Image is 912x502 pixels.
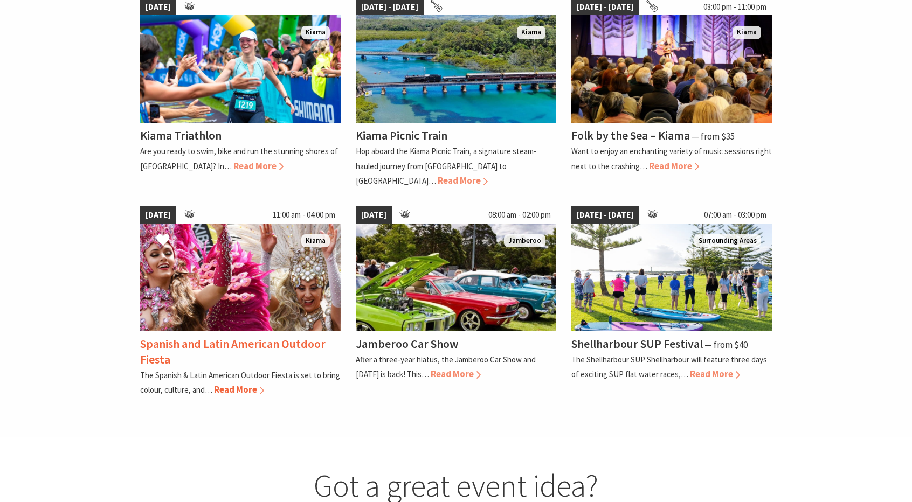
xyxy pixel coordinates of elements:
[140,128,222,143] h4: Kiama Triathlon
[140,206,176,224] span: [DATE]
[233,160,284,172] span: Read More
[571,146,772,171] p: Want to enjoy an enchanting variety of music sessions right next to the crashing…
[733,26,761,39] span: Kiama
[356,128,447,143] h4: Kiama Picnic Train
[301,26,330,39] span: Kiama
[214,384,264,395] span: Read More
[356,224,556,331] img: Jamberoo Car Show
[146,222,181,259] button: Click to Favourite Spanish and Latin American Outdoor Fiesta
[517,26,545,39] span: Kiama
[438,175,488,186] span: Read More
[649,160,699,172] span: Read More
[356,206,392,224] span: [DATE]
[699,206,772,224] span: 07:00 am - 03:00 pm
[140,336,326,367] h4: Spanish and Latin American Outdoor Fiesta
[571,336,703,351] h4: Shellharbour SUP Festival
[356,206,556,397] a: [DATE] 08:00 am - 02:00 pm Jamberoo Car Show Jamberoo Jamberoo Car Show After a three-year hiatus...
[694,234,761,248] span: Surrounding Areas
[356,354,536,379] p: After a three-year hiatus, the Jamberoo Car Show and [DATE] is back! This…
[690,368,740,380] span: Read More
[571,15,772,123] img: Folk by the Sea - Showground Pavilion
[140,146,338,171] p: Are you ready to swim, bike and run the stunning shores of [GEOGRAPHIC_DATA]? In…
[704,339,748,351] span: ⁠— from $40
[571,354,767,379] p: The Shellharbour SUP Shellharbour will feature three days of exciting SUP flat water races,…
[504,234,545,248] span: Jamberoo
[356,15,556,123] img: Kiama Picnic Train
[483,206,556,224] span: 08:00 am - 02:00 pm
[571,224,772,331] img: Jodie Edwards Welcome to Country
[140,224,341,331] img: Dancers in jewelled pink and silver costumes with feathers, holding their hands up while smiling
[140,15,341,123] img: kiamatriathlon
[571,206,639,224] span: [DATE] - [DATE]
[571,128,690,143] h4: Folk by the Sea – Kiama
[431,368,481,380] span: Read More
[356,146,536,185] p: Hop aboard the Kiama Picnic Train, a signature steam-hauled journey from [GEOGRAPHIC_DATA] to [GE...
[301,234,330,248] span: Kiama
[692,130,735,142] span: ⁠— from $35
[571,206,772,397] a: [DATE] - [DATE] 07:00 am - 03:00 pm Jodie Edwards Welcome to Country Surrounding Areas Shellharbo...
[140,370,340,395] p: The Spanish & Latin American Outdoor Fiesta is set to bring colour, culture, and…
[356,336,458,351] h4: Jamberoo Car Show
[267,206,341,224] span: 11:00 am - 04:00 pm
[140,206,341,397] a: [DATE] 11:00 am - 04:00 pm Dancers in jewelled pink and silver costumes with feathers, holding th...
